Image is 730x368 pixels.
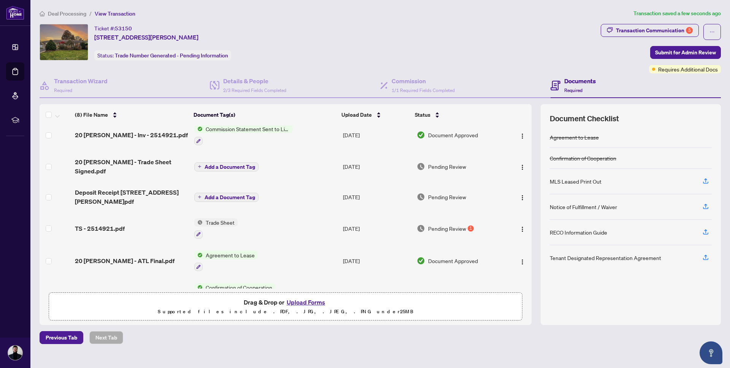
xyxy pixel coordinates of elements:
span: Required [564,87,582,93]
span: Status [415,111,430,119]
div: 5 [686,27,693,34]
span: Add a Document Tag [205,164,255,170]
button: Status IconAgreement to Lease [194,251,258,271]
img: Document Status [417,193,425,201]
span: Document Approved [428,257,478,265]
button: Status IconConfirmation of Cooperation [194,283,275,304]
button: Open asap [700,341,722,364]
button: Add a Document Tag [194,193,259,202]
article: Transaction saved a few seconds ago [633,9,721,18]
button: Logo [516,129,528,141]
img: Logo [519,259,525,265]
button: Logo [516,191,528,203]
img: Status Icon [194,218,203,227]
span: 20 [PERSON_NAME] - Inv - 2514921.pdf [75,130,188,140]
span: Trade Sheet [203,218,238,227]
span: Previous Tab [46,332,77,344]
span: Upload Date [341,111,372,119]
span: plus [198,195,202,199]
span: Deal Processing [48,10,86,17]
img: Logo [519,195,525,201]
span: plus [198,165,202,168]
span: TS - 2514921.pdf [75,224,125,233]
td: [DATE] [340,182,414,212]
span: (8) File Name [75,111,108,119]
span: [STREET_ADDRESS][PERSON_NAME] [94,33,198,42]
img: Document Status [417,257,425,265]
button: Logo [516,222,528,235]
h4: Details & People [223,76,286,86]
span: 20 [PERSON_NAME] - ATL Final.pdf [75,256,175,265]
button: Upload Forms [284,297,327,307]
div: 1 [468,225,474,232]
button: Add a Document Tag [194,162,259,171]
li: / [89,9,92,18]
div: Confirmation of Cooperation [550,154,616,162]
span: 2/3 Required Fields Completed [223,87,286,93]
img: Logo [519,164,525,170]
div: MLS Leased Print Out [550,177,601,186]
span: View Transaction [95,10,135,17]
img: Document Status [417,162,425,171]
span: ellipsis [709,29,715,35]
span: Submit for Admin Review [655,46,716,59]
div: Ticket #: [94,24,132,33]
button: Status IconTrade Sheet [194,218,238,239]
span: Drag & Drop or [244,297,327,307]
span: Commission Statement Sent to Listing Brokerage [203,125,293,133]
td: [DATE] [340,277,414,310]
td: [DATE] [340,119,414,151]
span: Pending Review [428,162,466,171]
span: Drag & Drop orUpload FormsSupported files include .PDF, .JPG, .JPEG, .PNG under25MB [49,293,522,321]
img: Profile Icon [8,346,22,360]
img: logo [6,6,24,20]
img: Document Status [417,131,425,139]
button: Previous Tab [40,331,83,344]
img: Status Icon [194,283,203,292]
button: Logo [516,160,528,173]
th: Upload Date [338,104,412,125]
th: Status [412,104,503,125]
div: Tenant Designated Representation Agreement [550,254,661,262]
img: Status Icon [194,251,203,259]
span: Deposit Receipt [STREET_ADDRESS][PERSON_NAME]pdf [75,188,188,206]
button: Status IconCommission Statement Sent to Listing Brokerage [194,125,293,145]
button: Next Tab [89,331,123,344]
span: Document Approved [428,131,478,139]
div: RECO Information Guide [550,228,607,236]
img: Logo [519,226,525,232]
span: 20 [PERSON_NAME] - Trade Sheet Signed.pdf [75,157,188,176]
span: 53150 [115,25,132,32]
td: [DATE] [340,151,414,182]
td: [DATE] [340,212,414,245]
h4: Transaction Wizard [54,76,108,86]
button: Add a Document Tag [194,192,259,202]
span: Trade Number Generated - Pending Information [115,52,228,59]
span: Confirmation of Cooperation [203,283,275,292]
span: Document Checklist [550,113,619,124]
p: Supported files include .PDF, .JPG, .JPEG, .PNG under 25 MB [54,307,517,316]
span: Required [54,87,72,93]
th: (8) File Name [72,104,190,125]
span: Pending Review [428,224,466,233]
td: [DATE] [340,245,414,278]
span: Add a Document Tag [205,195,255,200]
img: Logo [519,133,525,139]
button: Submit for Admin Review [650,46,721,59]
span: Requires Additional Docs [658,65,718,73]
span: Agreement to Lease [203,251,258,259]
img: IMG-X12325184_1.jpg [40,24,88,60]
img: Document Status [417,224,425,233]
h4: Documents [564,76,596,86]
span: home [40,11,45,16]
div: Notice of Fulfillment / Waiver [550,203,617,211]
div: Status: [94,50,231,60]
button: Logo [516,255,528,267]
th: Document Tag(s) [190,104,339,125]
div: Transaction Communication [616,24,693,36]
img: Status Icon [194,125,203,133]
h4: Commission [392,76,455,86]
div: Agreement to Lease [550,133,599,141]
span: Pending Review [428,193,466,201]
